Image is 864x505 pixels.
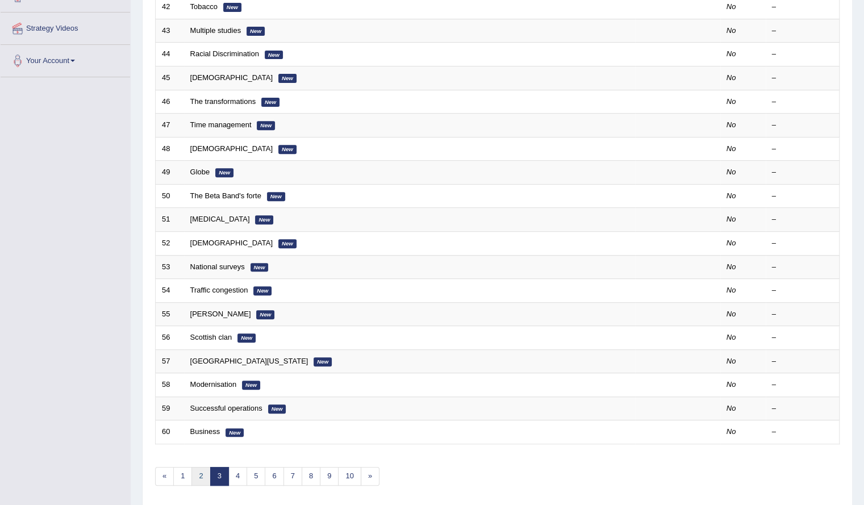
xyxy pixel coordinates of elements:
[190,427,220,436] a: Business
[772,356,833,367] div: –
[155,467,174,486] a: «
[156,161,184,185] td: 49
[314,357,332,366] em: New
[278,239,297,248] em: New
[190,73,273,82] a: [DEMOGRAPHIC_DATA]
[156,19,184,43] td: 43
[190,26,241,35] a: Multiple studies
[226,428,244,437] em: New
[772,427,833,437] div: –
[772,120,833,131] div: –
[772,214,833,225] div: –
[156,66,184,90] td: 45
[190,239,273,247] a: [DEMOGRAPHIC_DATA]
[772,167,833,178] div: –
[156,137,184,161] td: 48
[190,191,261,200] a: The Beta Band's forte
[156,255,184,279] td: 53
[727,26,736,35] em: No
[190,2,218,11] a: Tobacco
[772,2,833,12] div: –
[278,145,297,154] em: New
[265,467,283,486] a: 6
[190,357,308,365] a: [GEOGRAPHIC_DATA][US_STATE]
[772,144,833,155] div: –
[156,279,184,303] td: 54
[156,349,184,373] td: 57
[215,168,233,177] em: New
[772,26,833,36] div: –
[338,467,361,486] a: 10
[190,380,237,389] a: Modernisation
[727,404,736,412] em: No
[257,121,275,130] em: New
[727,49,736,58] em: No
[727,427,736,436] em: No
[727,168,736,176] em: No
[156,114,184,137] td: 47
[190,144,273,153] a: [DEMOGRAPHIC_DATA]
[253,286,272,295] em: New
[278,74,297,83] em: New
[265,51,283,60] em: New
[727,73,736,82] em: No
[190,49,259,58] a: Racial Discrimination
[772,191,833,202] div: –
[727,144,736,153] em: No
[190,168,210,176] a: Globe
[772,379,833,390] div: –
[772,332,833,343] div: –
[1,45,130,73] a: Your Account
[247,27,265,36] em: New
[228,467,247,486] a: 4
[727,120,736,129] em: No
[190,286,248,294] a: Traffic congestion
[261,98,279,107] em: New
[772,262,833,273] div: –
[727,357,736,365] em: No
[223,3,241,12] em: New
[727,262,736,271] em: No
[173,467,192,486] a: 1
[772,403,833,414] div: –
[256,310,274,319] em: New
[242,381,260,390] em: New
[190,404,262,412] a: Successful operations
[772,285,833,296] div: –
[320,467,339,486] a: 9
[727,333,736,341] em: No
[156,184,184,208] td: 50
[156,373,184,397] td: 58
[772,238,833,249] div: –
[191,467,210,486] a: 2
[361,467,379,486] a: »
[156,302,184,326] td: 55
[772,309,833,320] div: –
[156,420,184,444] td: 60
[247,467,265,486] a: 5
[156,326,184,350] td: 56
[210,467,229,486] a: 3
[772,97,833,107] div: –
[237,333,256,343] em: New
[302,467,320,486] a: 8
[727,380,736,389] em: No
[727,239,736,247] em: No
[190,120,252,129] a: Time management
[190,310,251,318] a: [PERSON_NAME]
[727,286,736,294] em: No
[727,2,736,11] em: No
[727,215,736,223] em: No
[1,12,130,41] a: Strategy Videos
[727,310,736,318] em: No
[190,97,256,106] a: The transformations
[190,333,232,341] a: Scottish clan
[156,90,184,114] td: 46
[772,49,833,60] div: –
[190,215,250,223] a: [MEDICAL_DATA]
[156,231,184,255] td: 52
[268,404,286,414] em: New
[156,397,184,420] td: 59
[156,208,184,232] td: 51
[283,467,302,486] a: 7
